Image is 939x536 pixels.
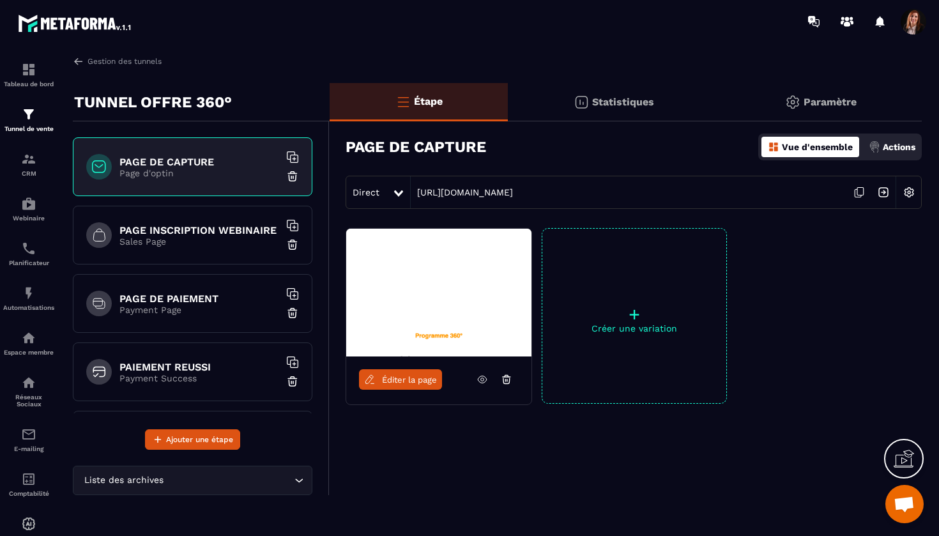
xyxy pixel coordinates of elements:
img: image [346,229,531,356]
p: CRM [3,170,54,177]
a: Ouvrir le chat [885,485,924,523]
p: Payment Page [119,305,279,315]
img: scheduler [21,241,36,256]
div: Search for option [73,466,312,495]
a: automationsautomationsEspace membre [3,321,54,365]
img: arrow-next.bcc2205e.svg [871,180,896,204]
p: Comptabilité [3,490,54,497]
img: formation [21,151,36,167]
a: accountantaccountantComptabilité [3,462,54,507]
p: Page d'optin [119,168,279,178]
img: email [21,427,36,442]
p: Automatisations [3,304,54,311]
img: automations [21,196,36,211]
p: TUNNEL OFFRE 360° [74,89,232,115]
p: Actions [883,142,915,152]
p: Sales Page [119,236,279,247]
img: setting-gr.5f69749f.svg [785,95,800,110]
img: trash [286,170,299,183]
img: setting-w.858f3a88.svg [897,180,921,204]
p: + [542,305,726,323]
p: Statistiques [592,96,654,108]
a: emailemailE-mailing [3,417,54,462]
p: Tableau de bord [3,80,54,88]
p: Réseaux Sociaux [3,394,54,408]
p: Planificateur [3,259,54,266]
p: Espace membre [3,349,54,356]
button: Ajouter une étape [145,429,240,450]
p: Paramètre [804,96,857,108]
p: Payment Success [119,373,279,383]
img: trash [286,238,299,251]
p: Webinaire [3,215,54,222]
a: formationformationCRM [3,142,54,187]
p: Étape [414,95,443,107]
img: trash [286,307,299,319]
img: arrow [73,56,84,67]
a: automationsautomationsWebinaire [3,187,54,231]
input: Search for option [166,473,291,487]
img: bars-o.4a397970.svg [395,94,411,109]
a: schedulerschedulerPlanificateur [3,231,54,276]
span: Éditer la page [382,375,437,385]
a: formationformationTunnel de vente [3,97,54,142]
a: Éditer la page [359,369,442,390]
img: logo [18,11,133,34]
img: automations [21,330,36,346]
a: automationsautomationsAutomatisations [3,276,54,321]
img: formation [21,107,36,122]
p: E-mailing [3,445,54,452]
h6: PAIEMENT REUSSI [119,361,279,373]
h6: PAGE INSCRIPTION WEBINAIRE [119,224,279,236]
h6: PAGE DE CAPTURE [119,156,279,168]
p: Vue d'ensemble [782,142,853,152]
a: Gestion des tunnels [73,56,162,67]
img: trash [286,375,299,388]
img: automations [21,286,36,301]
img: accountant [21,471,36,487]
p: Créer une variation [542,323,726,333]
span: Direct [353,187,379,197]
h6: PAGE DE PAIEMENT [119,293,279,305]
img: automations [21,516,36,532]
span: Liste des archives [81,473,166,487]
img: social-network [21,375,36,390]
a: social-networksocial-networkRéseaux Sociaux [3,365,54,417]
img: actions.d6e523a2.png [869,141,880,153]
a: formationformationTableau de bord [3,52,54,97]
p: Tunnel de vente [3,125,54,132]
img: stats.20deebd0.svg [574,95,589,110]
span: Ajouter une étape [166,433,233,446]
img: dashboard-orange.40269519.svg [768,141,779,153]
a: [URL][DOMAIN_NAME] [411,187,513,197]
h3: PAGE DE CAPTURE [346,138,486,156]
img: formation [21,62,36,77]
